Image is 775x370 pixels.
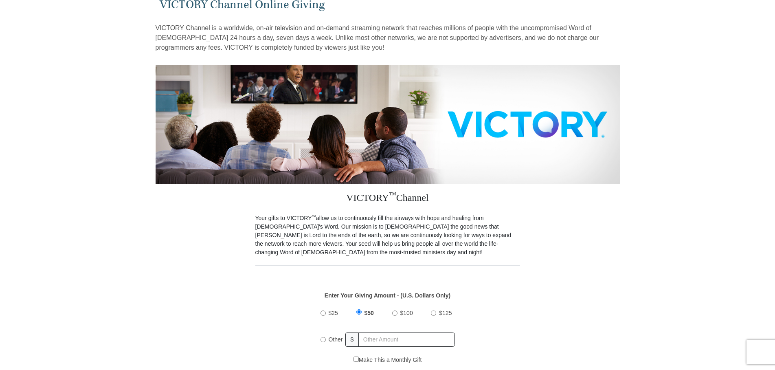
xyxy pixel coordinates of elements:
span: Other [329,336,343,343]
input: Make This a Monthly Gift [353,357,359,362]
sup: ™ [389,191,396,199]
p: VICTORY Channel is a worldwide, on-air television and on-demand streaming network that reaches mi... [156,23,620,53]
strong: Enter Your Giving Amount - (U.S. Dollars Only) [325,292,450,299]
span: $100 [400,310,413,316]
sup: ™ [312,214,316,219]
input: Other Amount [358,333,454,347]
span: $25 [329,310,338,316]
span: $ [345,333,359,347]
span: $125 [439,310,452,316]
h3: VICTORY Channel [255,184,520,214]
p: Your gifts to VICTORY allow us to continuously fill the airways with hope and healing from [DEMOG... [255,214,520,257]
label: Make This a Monthly Gift [353,356,422,364]
span: $50 [364,310,374,316]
